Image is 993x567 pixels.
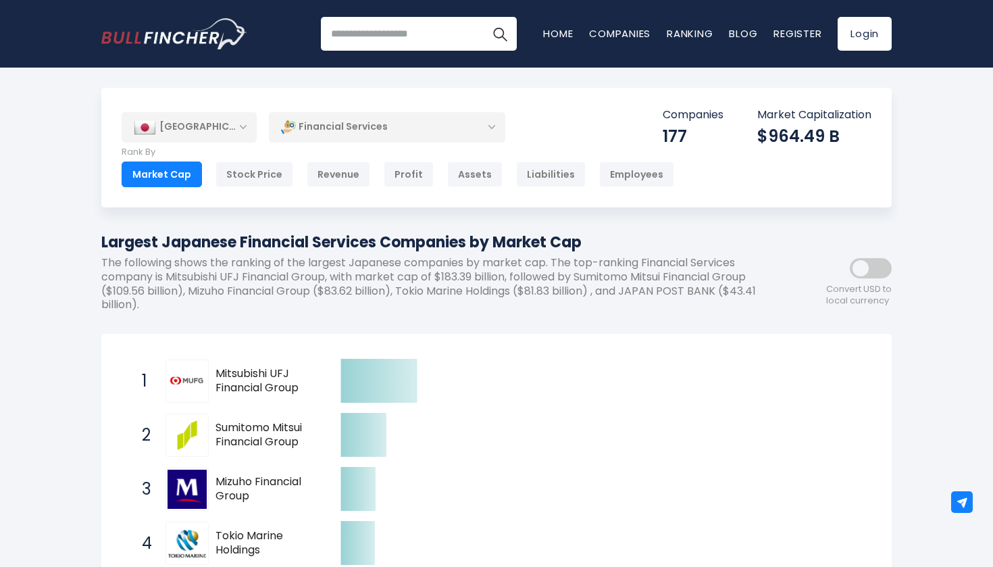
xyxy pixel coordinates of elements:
[122,112,257,142] div: [GEOGRAPHIC_DATA]
[135,478,149,501] span: 3
[483,17,517,51] button: Search
[135,424,149,447] span: 2
[729,26,757,41] a: Blog
[168,416,207,455] img: Sumitomo Mitsui Financial Group
[101,231,770,253] h1: Largest Japanese Financial Services Companies by Market Cap
[826,284,892,307] span: Convert USD to local currency
[215,162,293,187] div: Stock Price
[101,18,247,49] a: Go to homepage
[122,147,674,158] p: Rank By
[168,470,207,509] img: Mizuho Financial Group
[135,532,149,555] span: 4
[269,112,505,143] div: Financial Services
[838,17,892,51] a: Login
[168,371,207,391] img: Mitsubishi UFJ Financial Group
[757,126,871,147] div: $964.49 B
[101,18,247,49] img: Bullfincher logo
[135,370,149,393] span: 1
[667,26,713,41] a: Ranking
[589,26,651,41] a: Companies
[757,108,871,122] p: Market Capitalization
[215,529,317,558] span: Tokio Marine Holdings
[447,162,503,187] div: Assets
[663,108,723,122] p: Companies
[516,162,586,187] div: Liabilities
[543,26,573,41] a: Home
[215,367,317,395] span: Mitsubishi UFJ Financial Group
[384,162,434,187] div: Profit
[599,162,674,187] div: Employees
[215,475,317,503] span: Mizuho Financial Group
[101,256,770,312] p: The following shows the ranking of the largest Japanese companies by market cap. The top-ranking ...
[168,529,207,559] img: Tokio Marine Holdings
[773,26,821,41] a: Register
[122,162,202,187] div: Market Cap
[215,421,317,449] span: Sumitomo Mitsui Financial Group
[663,126,723,147] div: 177
[307,162,370,187] div: Revenue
